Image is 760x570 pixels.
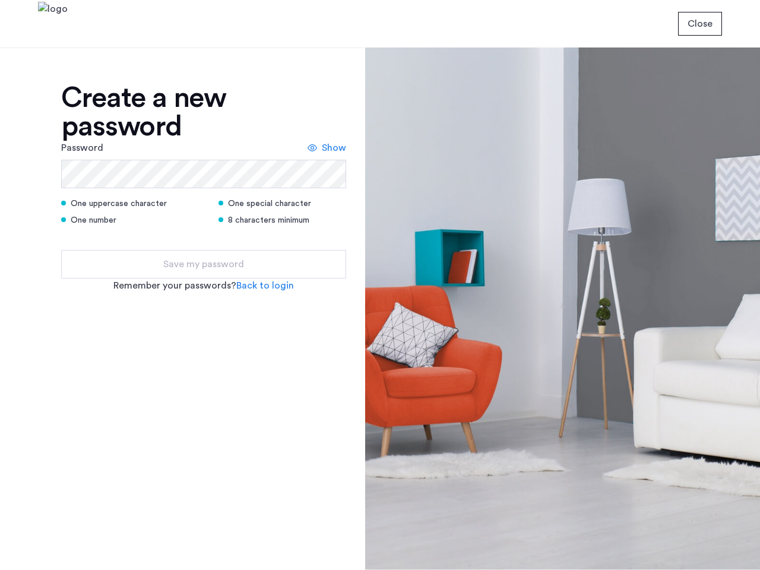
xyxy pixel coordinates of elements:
div: One uppercase character [61,198,204,210]
span: Show [322,141,346,155]
button: button [678,12,722,36]
img: logo [38,2,68,46]
div: One special character [218,198,346,210]
a: Back to login [236,278,294,293]
span: Save my password [163,257,244,271]
label: Password [61,141,103,155]
div: Create a new password [61,84,346,141]
span: Close [688,17,712,31]
div: 8 characters minimum [218,214,346,226]
span: Remember your passwords? [113,281,236,290]
button: button [61,250,346,278]
div: One number [61,214,204,226]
